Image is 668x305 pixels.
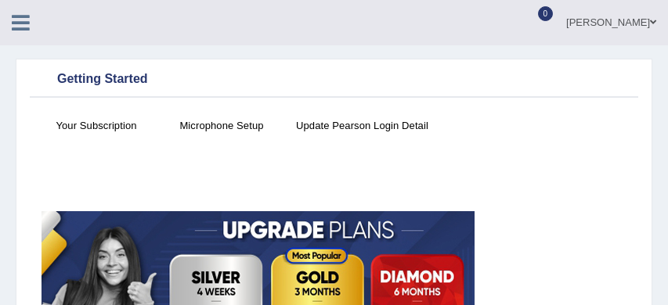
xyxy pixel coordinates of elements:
[42,117,151,134] h4: Your Subscription
[538,6,554,21] span: 0
[34,68,634,91] div: Getting Started
[167,117,276,134] h4: Microphone Setup
[292,117,432,134] h4: Update Pearson Login Detail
